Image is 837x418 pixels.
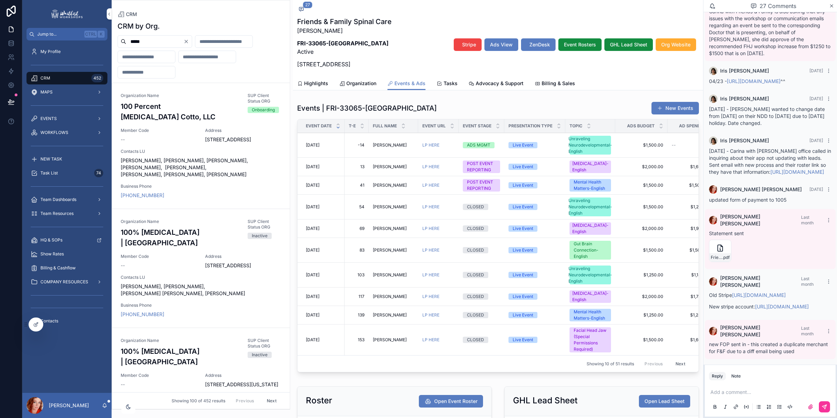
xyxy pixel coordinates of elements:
a: $1,500.00 [619,142,663,148]
a: [PERSON_NAME] [373,164,414,170]
a: LP HERE [422,312,454,318]
span: 13 [349,164,364,170]
a: [DATE] [306,164,340,170]
span: $2,000.00 [619,226,663,231]
a: [PERSON_NAME] [373,337,414,343]
span: [DATE] [306,164,319,170]
button: ZenDesk [521,38,556,51]
span: -- [121,381,125,388]
span: [PERSON_NAME] [373,312,407,318]
span: Member Code [121,254,197,259]
span: COMPANY RESOURCES [40,279,88,285]
span: 139 [349,312,364,318]
a: LP HERE [422,182,454,188]
h3: 100% [MEDICAL_DATA] | [GEOGRAPHIC_DATA] [121,227,239,248]
a: Live Event [508,164,561,170]
div: [MEDICAL_DATA]-English [572,290,609,303]
span: [PERSON_NAME], [PERSON_NAME], [PERSON_NAME], [PERSON_NAME], [PERSON_NAME], [PERSON_NAME], [PERSON... [121,157,281,178]
a: New Events [651,102,699,114]
div: Live Event [513,164,533,170]
span: Ads View [490,41,513,48]
div: scrollable content [22,40,112,336]
button: Note [729,372,744,380]
a: Gut Brain Connection-English [570,241,611,260]
span: Carina with Friends & Family is also asking that any issues with the workshop or communication em... [709,8,830,56]
a: $1,500.00 [672,182,709,188]
div: Onboarding [252,107,275,113]
a: [DATE] [306,294,340,299]
span: [DATE] [306,294,319,299]
span: 153 [349,337,364,343]
a: Unraveling Neurodevelopmental-English [570,266,611,284]
span: ZenDesk [529,41,550,48]
div: Mental Health Matters-English [574,179,607,192]
a: $1,699.50 [672,164,709,170]
a: Organization Name100% [MEDICAL_DATA] | [GEOGRAPHIC_DATA]SUP Client Status ORGInactiveMember Code-... [112,209,290,328]
div: Gut Brain Connection-English [574,241,607,260]
span: $1,249.65 [672,312,709,318]
a: Billing & Cashflow [27,262,107,274]
a: $1,609.75 [672,337,709,343]
span: [DATE] [306,312,319,318]
a: 69 [349,226,364,231]
a: [URL][DOMAIN_NAME] [755,304,809,309]
a: [PERSON_NAME] [373,204,414,210]
span: Team Resources [40,211,74,216]
span: Team Dashboards [40,197,76,202]
a: LP HERE [422,226,454,231]
a: Live Event [508,247,561,253]
a: Highlights [297,77,328,91]
a: Organization Name100 Percent [MEDICAL_DATA] Cotto, LLCSUP Client Status ORGOnboardingMember Code-... [112,83,290,209]
span: [PERSON_NAME], [PERSON_NAME], [PERSON_NAME] [PERSON_NAME], [PERSON_NAME] [121,283,281,297]
a: LP HERE [422,247,439,253]
div: CLOSED [467,312,484,318]
span: My Profile [40,49,61,54]
a: LP HERE [422,142,454,148]
div: Live Event [513,293,533,300]
span: -- [121,262,125,269]
span: Member Code [121,128,197,133]
span: Tasks [444,80,458,87]
h3: 100 Percent [MEDICAL_DATA] Cotto, LLC [121,101,239,122]
button: Event Rosters [558,38,602,51]
span: Contacts LU [121,275,281,280]
a: [DATE] [306,272,340,278]
span: Open Event Roster [434,398,477,405]
a: [PERSON_NAME] [373,312,414,318]
a: [PERSON_NAME] [373,226,414,231]
div: [MEDICAL_DATA]-English [572,222,609,235]
span: Business Phone [121,184,169,189]
div: CLOSED [467,247,484,253]
span: $1,250.00 [619,272,663,278]
div: Inactive [252,233,267,239]
span: $1,500.00 [619,204,663,210]
a: $1,500.00 [619,247,663,253]
a: [PERSON_NAME] [373,272,414,278]
a: $1,299.88 [672,204,709,210]
div: ADS MGMT [467,142,490,148]
a: [PERSON_NAME] [373,294,414,299]
a: Live Event [508,142,561,148]
button: Ads View [484,38,518,51]
a: POST EVENT REPORTING [463,161,500,173]
span: $1,250.00 [619,312,663,318]
a: 54 [349,204,364,210]
span: CRM [126,11,137,18]
span: Organization Name [121,219,239,224]
a: CRM [118,11,137,18]
span: Advocacy & Support [476,80,523,87]
span: [DATE] [306,247,319,253]
span: Org Website [661,41,691,48]
span: NEW TASK [40,156,62,162]
a: LP HERE [422,337,454,343]
span: $2,000.00 [619,294,663,299]
div: Live Event [513,312,533,318]
span: -- [672,142,676,148]
span: [PERSON_NAME] [373,164,407,170]
span: $1,999.96 [672,226,709,231]
span: Contacts LU [121,149,281,154]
